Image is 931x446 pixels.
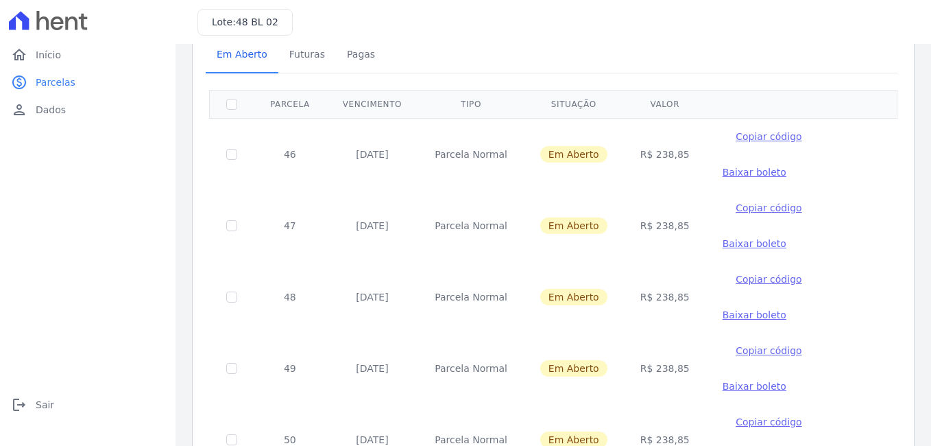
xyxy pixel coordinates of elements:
span: Baixar boleto [723,238,786,249]
h3: Lote: [212,15,278,30]
td: [DATE] [326,118,418,190]
a: Baixar boleto [723,379,786,393]
td: [DATE] [326,190,418,261]
a: Pagas [336,38,386,73]
td: R$ 238,85 [624,190,706,261]
i: person [11,102,27,118]
td: [DATE] [326,261,418,333]
span: Sair [36,398,54,412]
span: Parcelas [36,75,75,89]
a: Em Aberto [206,38,278,73]
td: [DATE] [326,333,418,404]
td: 46 [254,118,326,190]
td: 49 [254,333,326,404]
span: Baixar boleto [723,381,786,392]
span: Dados [36,103,66,117]
td: R$ 238,85 [624,261,706,333]
span: Pagas [339,40,383,68]
span: Em Aberto [540,146,607,163]
th: Valor [624,90,706,118]
td: R$ 238,85 [624,118,706,190]
span: Baixar boleto [723,309,786,320]
a: paidParcelas [5,69,170,96]
span: Baixar boleto [723,167,786,178]
a: homeInício [5,41,170,69]
td: 48 [254,261,326,333]
button: Copiar código [723,272,815,286]
a: Baixar boleto [723,237,786,250]
i: home [11,47,27,63]
th: Situação [524,90,624,118]
button: Copiar código [723,344,815,357]
td: Parcela Normal [418,333,524,404]
button: Copiar código [723,201,815,215]
span: Em Aberto [208,40,276,68]
span: Em Aberto [540,289,607,305]
td: Parcela Normal [418,190,524,261]
td: Parcela Normal [418,118,524,190]
a: Baixar boleto [723,165,786,179]
a: Baixar boleto [723,308,786,322]
span: 48 BL 02 [236,16,278,27]
td: Parcela Normal [418,261,524,333]
span: Em Aberto [540,360,607,377]
a: logoutSair [5,391,170,419]
i: logout [11,397,27,413]
td: R$ 238,85 [624,333,706,404]
span: Copiar código [736,416,801,427]
th: Parcela [254,90,326,118]
td: 47 [254,190,326,261]
span: Copiar código [736,274,801,285]
i: paid [11,74,27,91]
th: Vencimento [326,90,418,118]
a: personDados [5,96,170,124]
span: Início [36,48,61,62]
th: Tipo [418,90,524,118]
span: Copiar código [736,345,801,356]
span: Em Aberto [540,218,607,234]
button: Copiar código [723,415,815,429]
span: Copiar código [736,202,801,213]
span: Copiar código [736,131,801,142]
a: Futuras [278,38,336,73]
span: Futuras [281,40,333,68]
button: Copiar código [723,130,815,143]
